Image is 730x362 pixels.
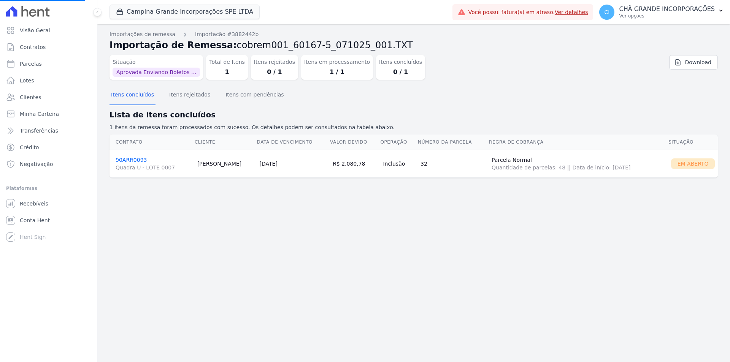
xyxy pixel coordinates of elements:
[113,58,200,66] dt: Situação
[116,164,191,171] span: Quadra U - LOTE 0007
[555,9,588,15] a: Ver detalhes
[304,68,370,77] dd: 1 / 1
[109,30,175,38] a: Importações de remessa
[20,127,58,134] span: Transferências
[593,2,730,23] button: CI CHÃ GRANDE INCORPORAÇÕES Ver opções
[20,27,50,34] span: Visão Geral
[379,68,422,77] dd: 0 / 1
[254,68,295,77] dd: 0 / 1
[380,150,417,177] td: Inclusão
[20,200,48,207] span: Recebíveis
[668,134,718,150] th: Situação
[168,85,212,105] button: Itens rejeitados
[195,30,259,38] a: Importação #3882442b
[3,106,94,122] a: Minha Carteira
[237,40,413,51] span: cobrem001_60167-5_071025_001.TXT
[468,8,588,16] span: Você possui fatura(s) em atraso.
[116,157,191,171] a: 90ARR0093Quadra U - LOTE 0007
[3,90,94,105] a: Clientes
[489,134,668,150] th: Regra de Cobrança
[109,123,718,131] p: 1 itens da remessa foram processados com sucesso. Os detalhes podem ser consultados na tabela aba...
[619,13,715,19] p: Ver opções
[109,109,718,120] h2: Lista de itens concluídos
[20,160,53,168] span: Negativação
[3,196,94,211] a: Recebíveis
[257,134,330,150] th: Data de Vencimento
[3,73,94,88] a: Lotes
[3,213,94,228] a: Conta Hent
[224,85,285,105] button: Itens com pendências
[3,156,94,172] a: Negativação
[20,43,46,51] span: Contratos
[417,150,489,177] td: 32
[3,40,94,55] a: Contratos
[209,68,245,77] dd: 1
[113,68,200,77] span: Aprovada Enviando Boletos ...
[330,134,380,150] th: Valor devido
[109,85,156,105] button: Itens concluídos
[489,150,668,177] td: Parcela Normal
[417,134,489,150] th: Número da Parcela
[20,77,34,84] span: Lotes
[194,134,257,150] th: Cliente
[109,5,260,19] button: Campina Grande Incorporações SPE LTDA
[304,58,370,66] dt: Itens em processamento
[3,123,94,138] a: Transferências
[109,134,194,150] th: Contrato
[257,150,330,177] td: [DATE]
[109,38,718,52] h2: Importação de Remessa:
[669,55,718,70] a: Download
[6,184,91,193] div: Plataformas
[20,93,41,101] span: Clientes
[20,144,39,151] span: Crédito
[20,110,59,118] span: Minha Carteira
[3,140,94,155] a: Crédito
[671,158,715,169] div: Em Aberto
[380,134,417,150] th: Operação
[605,9,610,15] span: CI
[3,23,94,38] a: Visão Geral
[330,150,380,177] td: R$ 2.080,78
[3,56,94,71] a: Parcelas
[492,164,665,171] span: Quantidade de parcelas: 48 || Data de início: [DATE]
[20,60,42,68] span: Parcelas
[194,150,257,177] td: [PERSON_NAME]
[109,30,718,38] nav: Breadcrumb
[619,5,715,13] p: CHÃ GRANDE INCORPORAÇÕES
[379,58,422,66] dt: Itens concluídos
[20,217,50,224] span: Conta Hent
[254,58,295,66] dt: Itens rejeitados
[209,58,245,66] dt: Total de Itens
